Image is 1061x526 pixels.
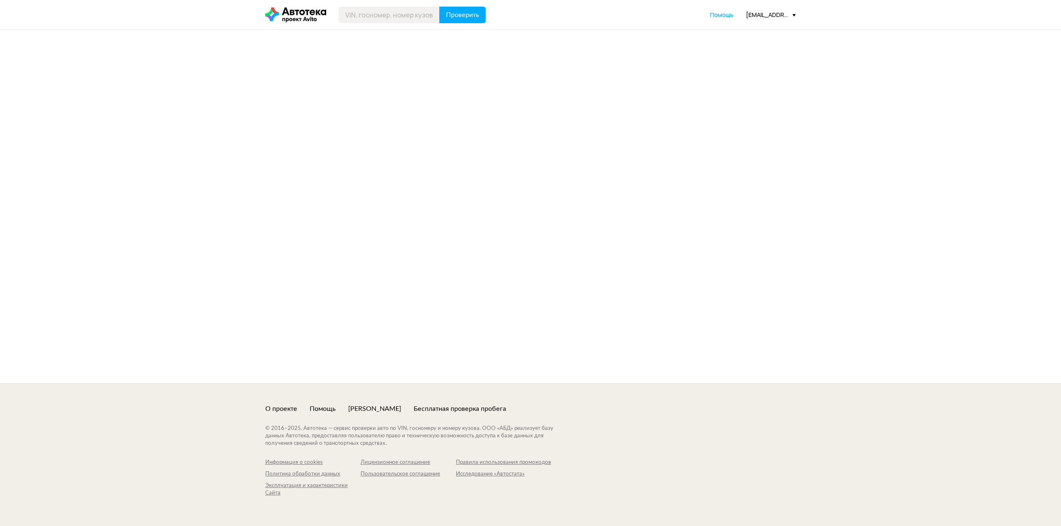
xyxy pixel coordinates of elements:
span: Проверить [446,12,479,18]
a: Помощь [310,404,336,413]
a: Лицензионное соглашение [361,459,456,466]
a: Помощь [710,11,734,19]
button: Проверить [439,7,486,23]
a: Бесплатная проверка пробега [414,404,506,413]
a: О проекте [265,404,297,413]
div: © 2016– 2025 . Автотека — сервис проверки авто по VIN, госномеру и номеру кузова. ООО «АБД» реали... [265,425,570,447]
a: [PERSON_NAME] [348,404,401,413]
a: Пользовательское соглашение [361,471,456,478]
div: [EMAIL_ADDRESS][DOMAIN_NAME] [746,11,796,19]
a: Правила использования промокодов [456,459,551,466]
a: Исследование «Автостата» [456,471,551,478]
input: VIN, госномер, номер кузова [339,7,440,23]
a: Политика обработки данных [265,471,361,478]
a: Эксплуатация и характеристики Сайта [265,482,361,497]
a: Информация о cookies [265,459,361,466]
